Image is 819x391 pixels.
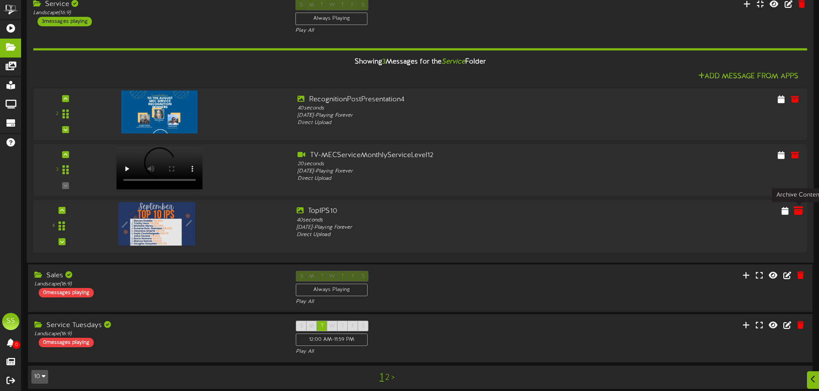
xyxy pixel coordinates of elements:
span: 0 [12,341,20,349]
div: 40 seconds [298,105,607,112]
div: Landscape ( 16:9 ) [33,9,282,17]
div: Landscape ( 16:9 ) [34,281,283,288]
div: 40 seconds [297,216,609,224]
div: SS [2,313,19,330]
span: S [362,323,365,329]
a: 1 [380,372,383,383]
div: Always Playing [295,12,368,25]
div: Landscape ( 16:9 ) [34,330,283,338]
div: [DATE] - Playing Forever [298,112,607,119]
div: Showing Messages for the Folder [27,53,813,71]
div: Sales [34,271,283,281]
div: Service Tuesdays [34,321,283,330]
button: 10 [31,370,48,384]
div: [DATE] - Playing Forever [298,168,607,175]
i: Service [442,58,465,66]
div: 20 seconds [298,161,607,168]
div: 3 messages playing [37,17,92,26]
div: 12:00 AM - 11:59 PM [296,333,368,346]
span: F [352,323,355,329]
div: TopIPS10 [297,206,609,216]
div: 0 messages playing [39,288,94,297]
div: Always Playing [296,284,368,296]
span: W [329,323,335,329]
div: 0 messages playing [39,338,94,347]
div: Direct Upload [298,119,607,127]
img: 0dfb16de-43c6-4a11-9da6-9e6236280dbc.jpg [118,202,196,246]
span: M [309,323,314,329]
div: [DATE] - Playing Forever [297,224,609,231]
div: RecognitionPostPresentation4 [298,95,607,105]
div: Direct Upload [297,231,609,239]
span: S [300,323,303,329]
div: Play All [295,27,545,34]
button: Add Message From Apps [696,71,801,82]
span: T [341,323,344,329]
img: c448dd2c-c013-464a-9326-2bf8daa626a5.jpg [121,91,198,133]
a: 2 [385,373,390,382]
div: TV-MECServiceMonthlyServiceLevel12 [298,151,607,161]
div: Play All [296,348,544,355]
a: > [391,373,395,382]
span: 3 [382,58,386,66]
span: T [321,323,324,329]
div: Play All [296,298,544,306]
div: Direct Upload [298,175,607,182]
